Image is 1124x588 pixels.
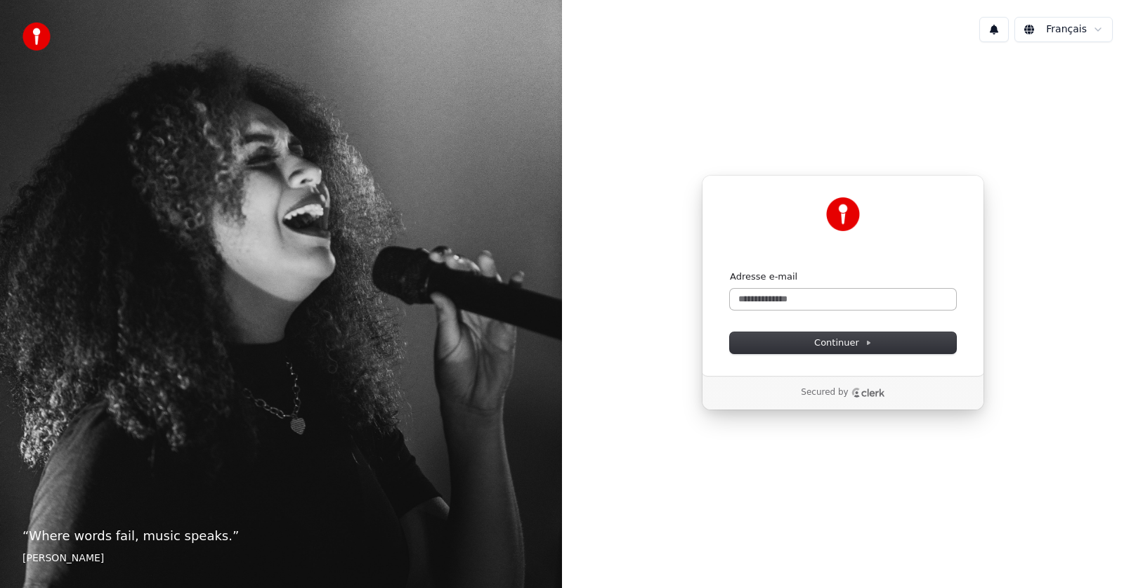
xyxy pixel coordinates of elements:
img: youka [22,22,51,51]
label: Adresse e-mail [730,270,797,283]
p: “ Where words fail, music speaks. ” [22,526,540,546]
button: Continuer [730,332,956,353]
a: Clerk logo [851,388,885,398]
footer: [PERSON_NAME] [22,551,540,566]
img: Youka [826,197,860,231]
p: Secured by [801,387,848,398]
span: Continuer [814,337,872,349]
